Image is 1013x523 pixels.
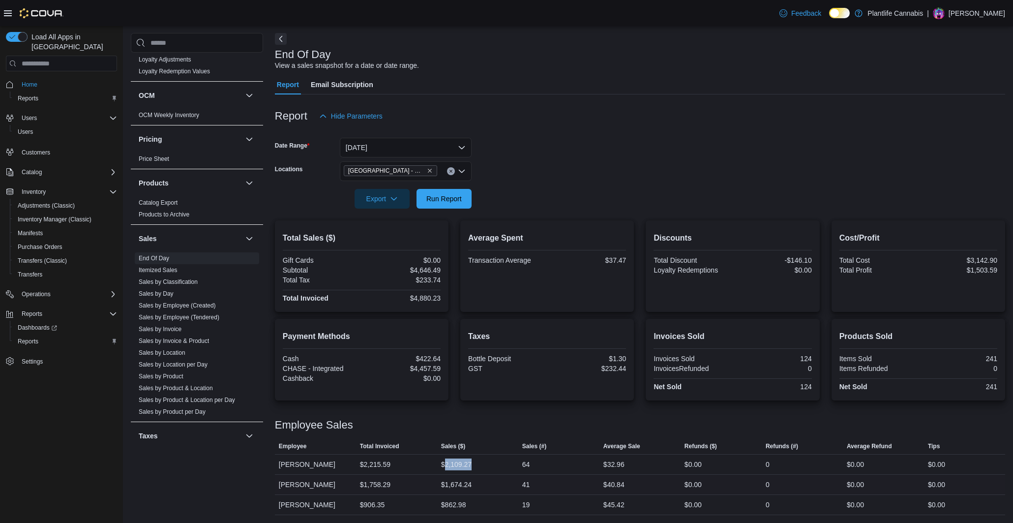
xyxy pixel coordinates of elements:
span: Adjustments (Classic) [18,202,75,210]
div: $0.00 [363,256,441,264]
a: Catalog Export [139,199,178,206]
div: $233.74 [363,276,441,284]
div: $1,503.59 [920,266,997,274]
button: Home [2,77,121,92]
div: 0 [766,459,770,470]
span: Inventory Manager (Classic) [18,215,91,223]
button: Sales [243,233,255,245]
button: Pricing [139,134,241,144]
div: $2,109.27 [441,459,472,470]
span: Refunds (#) [766,442,798,450]
span: Users [18,128,33,136]
div: Transaction Average [468,256,545,264]
p: [PERSON_NAME] [949,7,1005,19]
div: [PERSON_NAME] [275,455,356,474]
a: Sales by Location [139,349,185,356]
button: Reports [10,335,121,348]
h3: Products [139,178,169,188]
span: Sales by Location per Day [139,361,208,369]
span: Average Sale [603,442,640,450]
button: Transfers (Classic) [10,254,121,268]
h2: Payment Methods [283,331,441,342]
span: Refunds ($) [685,442,717,450]
div: $1,758.29 [360,479,390,491]
span: Sales by Product [139,372,183,380]
a: Purchase Orders [14,241,66,253]
span: Tips [928,442,940,450]
h3: OCM [139,91,155,100]
div: 0 [735,365,812,372]
h3: Taxes [139,431,158,441]
span: Customers [18,146,117,158]
span: Products to Archive [139,211,189,218]
span: Sales ($) [441,442,465,450]
a: Sales by Invoice [139,326,181,333]
span: Users [14,126,117,138]
div: 0 [766,499,770,511]
div: Total Tax [283,276,360,284]
span: End Of Day [139,254,169,262]
span: Average Refund [847,442,892,450]
h2: Discounts [654,232,811,244]
div: 41 [522,479,530,491]
div: GST [468,365,545,372]
div: Products [131,197,263,224]
strong: Net Sold [654,383,682,391]
a: Itemized Sales [139,267,178,274]
a: Sales by Product per Day [139,408,206,415]
span: Adjustments (Classic) [14,200,117,212]
div: $45.42 [603,499,625,511]
div: 124 [735,355,812,363]
a: Customers [18,147,54,158]
a: Home [18,79,41,91]
button: Manifests [10,226,121,240]
button: Adjustments (Classic) [10,199,121,213]
div: $1.30 [549,355,626,363]
div: $0.00 [847,499,864,511]
div: Sales [131,252,263,422]
div: InvoicesRefunded [654,365,731,372]
span: Catalog [22,168,42,176]
span: Catalog [18,166,117,178]
span: Sales by Employee (Created) [139,302,216,309]
h2: Cost/Profit [839,232,997,244]
div: $0.00 [735,266,812,274]
h3: End Of Day [275,49,331,61]
span: Inventory Manager (Classic) [14,214,117,225]
a: OCM Weekly Inventory [139,112,199,119]
span: Sales by Day [139,290,174,298]
button: Customers [2,145,121,159]
div: $906.35 [360,499,385,511]
span: Loyalty Redemption Values [139,67,210,75]
h2: Average Spent [468,232,626,244]
button: Products [243,177,255,189]
strong: Total Invoiced [283,294,328,302]
div: $0.00 [685,499,702,511]
span: Users [22,114,37,122]
button: Settings [2,354,121,369]
div: $2,215.59 [360,459,390,470]
div: $37.47 [549,256,626,264]
span: Reports [18,94,38,102]
span: Transfers [14,269,117,280]
label: Date Range [275,142,310,150]
span: Load All Apps in [GEOGRAPHIC_DATA] [28,32,117,52]
a: Feedback [775,3,825,23]
h2: Taxes [468,331,626,342]
button: OCM [243,90,255,101]
span: Loyalty Adjustments [139,56,191,63]
strong: Net Sold [839,383,867,391]
span: Employee [279,442,307,450]
div: 19 [522,499,530,511]
div: Invoices Sold [654,355,731,363]
div: Cashback [283,374,360,382]
div: 241 [920,355,997,363]
button: Operations [18,288,55,300]
div: Gift Cards [283,256,360,264]
div: Total Cost [839,256,917,264]
div: Cash [283,355,360,363]
nav: Complex example [6,73,117,394]
button: Catalog [2,165,121,179]
span: Home [22,81,37,89]
span: Price Sheet [139,155,169,163]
